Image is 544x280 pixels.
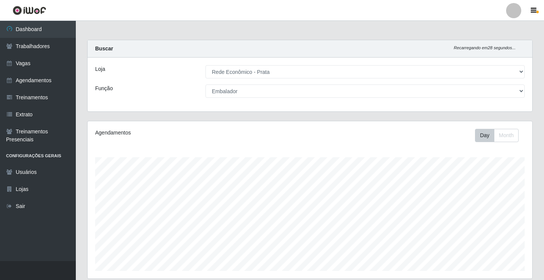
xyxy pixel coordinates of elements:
[95,65,105,73] label: Loja
[95,129,268,137] div: Agendamentos
[475,129,519,142] div: First group
[475,129,494,142] button: Day
[95,84,113,92] label: Função
[494,129,519,142] button: Month
[13,6,46,15] img: CoreUI Logo
[475,129,525,142] div: Toolbar with button groups
[454,45,516,50] i: Recarregando em 28 segundos...
[95,45,113,52] strong: Buscar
